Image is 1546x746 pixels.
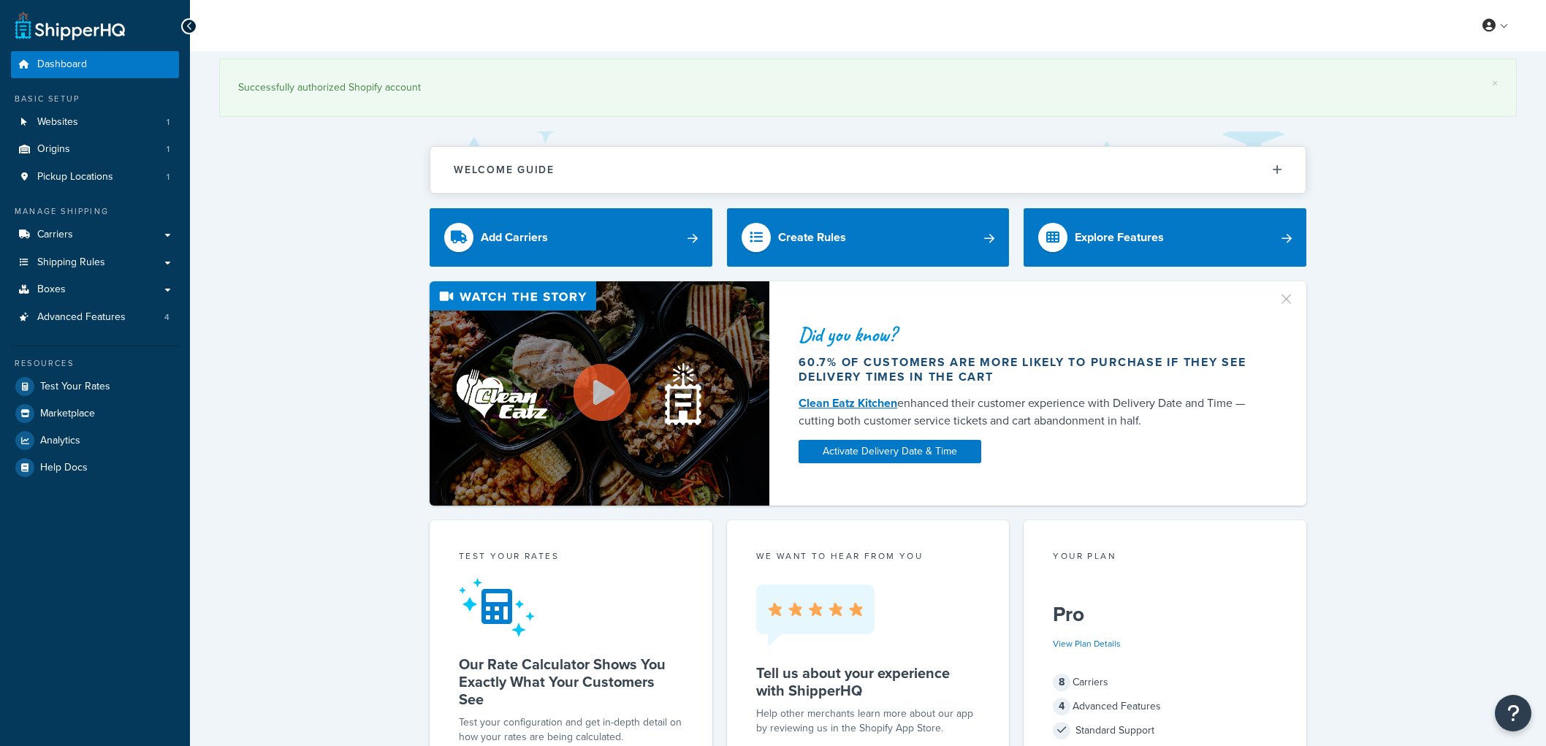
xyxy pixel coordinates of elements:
[167,171,170,183] span: 1
[459,655,683,708] h5: Our Rate Calculator Shows You Exactly What Your Customers See
[1495,695,1531,731] button: Open Resource Center
[727,208,1010,267] a: Create Rules
[481,227,548,248] div: Add Carriers
[238,77,1498,98] div: Successfully authorized Shopify account
[11,164,179,191] a: Pickup Locations1
[1053,603,1277,626] h5: Pro
[799,355,1260,384] div: 60.7% of customers are more likely to purchase if they see delivery times in the cart
[11,400,179,427] a: Marketplace
[799,395,1260,430] div: enhanced their customer experience with Delivery Date and Time — cutting both customer service ti...
[167,116,170,129] span: 1
[11,454,179,481] a: Help Docs
[37,143,70,156] span: Origins
[37,171,113,183] span: Pickup Locations
[756,664,980,699] h5: Tell us about your experience with ShipperHQ
[799,440,981,463] a: Activate Delivery Date & Time
[1053,637,1121,650] a: View Plan Details
[11,205,179,218] div: Manage Shipping
[430,208,712,267] a: Add Carriers
[11,109,179,136] a: Websites1
[799,395,897,411] a: Clean Eatz Kitchen
[1053,696,1277,717] div: Advanced Features
[1053,549,1277,566] div: Your Plan
[11,249,179,276] a: Shipping Rules
[454,164,555,175] h2: Welcome Guide
[11,136,179,163] a: Origins1
[430,281,769,506] img: Video thumbnail
[11,221,179,248] a: Carriers
[11,109,179,136] li: Websites
[11,304,179,331] a: Advanced Features4
[37,283,66,296] span: Boxes
[11,93,179,105] div: Basic Setup
[37,256,105,269] span: Shipping Rules
[37,116,78,129] span: Websites
[167,143,170,156] span: 1
[11,373,179,400] a: Test Your Rates
[40,435,80,447] span: Analytics
[40,408,95,420] span: Marketplace
[756,549,980,563] p: we want to hear from you
[1053,674,1070,691] span: 8
[11,136,179,163] li: Origins
[37,229,73,241] span: Carriers
[1053,698,1070,715] span: 4
[164,311,170,324] span: 4
[1053,672,1277,693] div: Carriers
[459,715,683,745] div: Test your configuration and get in-depth detail on how your rates are being calculated.
[11,276,179,303] a: Boxes
[1053,720,1277,741] div: Standard Support
[430,147,1306,193] button: Welcome Guide
[11,164,179,191] li: Pickup Locations
[459,549,683,566] div: Test your rates
[778,227,846,248] div: Create Rules
[40,381,110,393] span: Test Your Rates
[11,51,179,78] a: Dashboard
[799,324,1260,345] div: Did you know?
[37,311,126,324] span: Advanced Features
[40,462,88,474] span: Help Docs
[11,304,179,331] li: Advanced Features
[756,707,980,736] p: Help other merchants learn more about our app by reviewing us in the Shopify App Store.
[1024,208,1306,267] a: Explore Features
[37,58,87,71] span: Dashboard
[1075,227,1164,248] div: Explore Features
[11,427,179,454] a: Analytics
[11,357,179,370] div: Resources
[1492,77,1498,89] a: ×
